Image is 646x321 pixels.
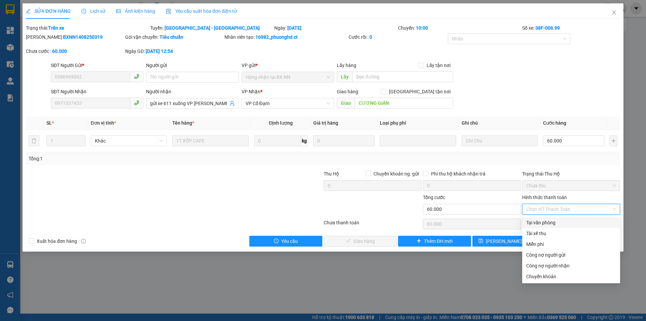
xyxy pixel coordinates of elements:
[301,135,308,146] span: kg
[281,237,298,245] span: Yêu cầu
[522,260,620,271] div: Cước gửi hàng sẽ được ghi vào công nợ của người nhận
[51,88,143,95] div: SĐT Người Nhận
[313,135,374,146] input: 0
[134,100,139,105] span: phone
[274,24,398,32] div: Ngày:
[29,155,249,162] div: Tổng: 1
[605,3,623,22] button: Close
[172,135,248,146] input: VD: Bàn, Ghế
[274,238,279,244] span: exclamation-circle
[397,24,522,32] div: Chuyến:
[146,62,239,69] div: Người gửi
[535,25,560,31] b: 38F-006.99
[25,24,149,32] div: Trạng thái:
[34,237,80,245] span: Xuất hóa đơn hàng
[8,8,42,42] img: logo.jpg
[324,236,397,247] button: checkGiao hàng
[255,34,298,40] b: 16982_phuonghd.ct
[146,49,173,54] b: [DATE] 12:54
[522,24,621,32] div: Số xe:
[46,120,52,126] span: SL
[91,120,116,126] span: Đơn vị tính
[522,170,620,178] div: Trạng thái Thu Hộ
[337,89,358,94] span: Giao hàng
[48,25,64,31] b: Trên xe
[522,195,567,200] label: Hình thức thanh toán
[229,101,235,106] span: user-add
[522,250,620,260] div: Cước gửi hàng sẽ được ghi vào công nợ của người gửi
[369,34,372,40] b: 0
[478,238,483,244] span: save
[526,240,616,248] div: Miễn phí
[377,117,459,130] th: Loại phụ phí
[63,25,281,33] li: Hotline: 1900252555
[81,9,86,13] span: clock-circle
[125,47,223,55] div: Ngày GD:
[246,72,330,82] span: Hàng nhận tại BX NN
[8,49,117,60] b: GỬI : VP [PERSON_NAME]
[287,25,301,31] b: [DATE]
[324,171,339,176] span: Thu Hộ
[486,237,540,245] span: [PERSON_NAME] thay đổi
[63,34,103,40] b: BXNN1408250319
[242,89,260,94] span: VP Nhận
[423,195,445,200] span: Tổng cước
[526,181,616,191] span: Chưa thu
[81,8,105,14] span: Lịch sử
[371,170,422,178] span: Chuyển khoản ng. gửi
[149,24,274,32] div: Tuyến:
[337,98,355,108] span: Giao
[543,120,566,126] span: Cước hàng
[386,88,453,95] span: [GEOGRAPHIC_DATA] tận nơi
[349,33,446,41] div: Cước rồi :
[246,98,330,108] span: VP Cổ Đạm
[26,47,124,55] div: Chưa cước :
[417,238,421,244] span: plus
[224,33,347,41] div: Nhân viên tạo:
[352,71,453,82] input: Dọc đường
[249,236,322,247] button: exclamation-circleYêu cầu
[459,117,540,130] th: Ghi chú
[242,62,334,69] div: VP gửi
[526,273,616,280] div: Chuyển khoản
[526,230,616,237] div: Tài xế thu
[52,49,67,54] b: 60.000
[526,251,616,259] div: Công nợ người gửi
[313,120,338,126] span: Giá trị hàng
[26,33,124,41] div: [PERSON_NAME]:
[26,8,71,14] span: SỬA ĐƠN HÀNG
[526,204,616,214] span: Chọn HT Thanh Toán
[424,237,453,245] span: Thêm ĐH mới
[337,63,356,68] span: Lấy hàng
[526,219,616,226] div: Tại văn phòng
[610,135,617,146] button: plus
[125,33,223,41] div: Gói vận chuyển:
[526,262,616,269] div: Công nợ người nhận
[472,236,545,247] button: save[PERSON_NAME] thay đổi
[428,170,488,178] span: Phí thu hộ khách nhận trả
[172,120,194,126] span: Tên hàng
[51,62,143,69] div: SĐT Người Gửi
[398,236,471,247] button: plusThêm ĐH mới
[323,219,422,231] div: Chưa thanh toán
[81,239,86,244] span: info-circle
[26,9,31,13] span: edit
[166,9,171,14] img: icon
[95,136,163,146] span: Khác
[416,25,428,31] b: 10:00
[462,135,538,146] input: Ghi Chú
[337,71,352,82] span: Lấy
[29,135,39,146] button: delete
[611,10,617,15] span: close
[134,74,139,79] span: phone
[63,17,281,25] li: Cổ Đạm, xã [GEOGRAPHIC_DATA], [GEOGRAPHIC_DATA]
[424,62,453,69] span: Lấy tận nơi
[165,25,260,31] b: [GEOGRAPHIC_DATA] - [GEOGRAPHIC_DATA]
[116,9,121,13] span: picture
[159,34,183,40] b: Tiêu chuẩn
[269,120,293,126] span: Định lượng
[146,88,239,95] div: Người nhận
[116,8,155,14] span: Ảnh kiện hàng
[166,8,237,14] span: Yêu cầu xuất hóa đơn điện tử
[355,98,453,108] input: Dọc đường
